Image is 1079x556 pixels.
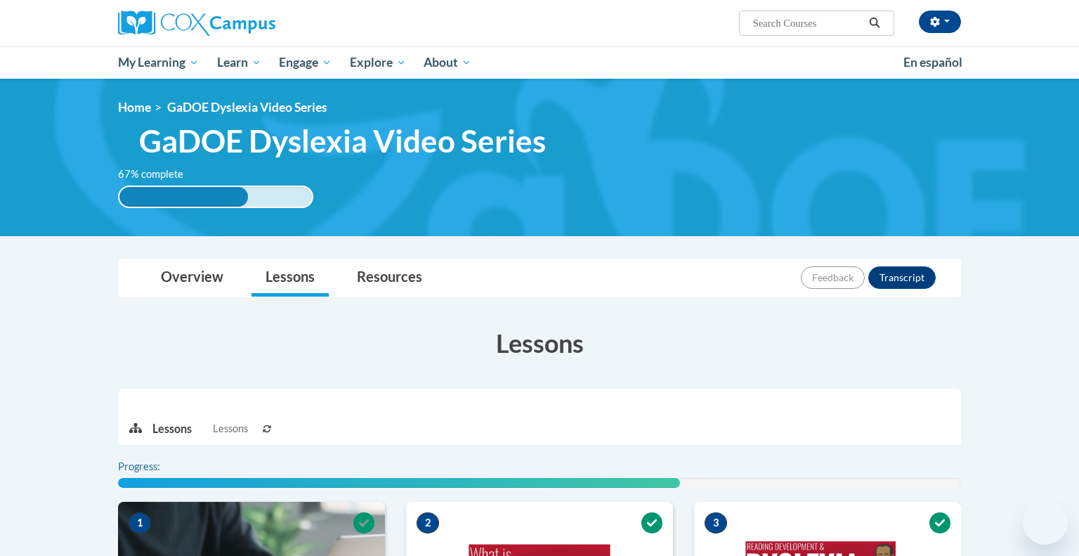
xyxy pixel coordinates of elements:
[864,15,885,32] button: Search
[801,266,865,289] button: Feedback
[118,54,199,71] span: My Learning
[1023,500,1068,545] iframe: Button to launch messaging window
[97,46,982,79] div: Main menu
[167,100,327,115] span: GaDOE Dyslexia Video Series
[868,266,936,289] button: Transcript
[919,11,961,33] button: Account Settings
[279,54,332,71] span: Engage
[894,48,972,77] a: En español
[705,512,727,534] span: 3
[118,167,199,182] label: 67% complete
[118,100,151,115] a: Home
[147,259,237,297] a: Overview
[343,259,436,297] a: Resources
[415,46,481,79] a: About
[903,55,962,70] span: En español
[251,259,329,297] a: Lessons
[109,46,208,79] a: My Learning
[217,54,261,71] span: Learn
[350,54,406,71] span: Explore
[417,512,439,534] span: 2
[152,421,192,437] p: Lessons
[270,46,341,79] a: Engage
[213,421,248,437] span: Lessons
[752,15,864,32] input: Search Courses
[129,512,151,534] span: 1
[341,46,415,79] a: Explore
[118,459,199,474] label: Progress:
[118,325,961,361] h3: Lessons
[208,46,270,79] a: Learn
[119,187,248,207] div: 67% complete
[118,11,275,36] img: Cox Campus
[118,11,385,36] a: Cox Campus
[139,122,546,160] span: GaDOE Dyslexia Video Series
[424,54,471,71] span: About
